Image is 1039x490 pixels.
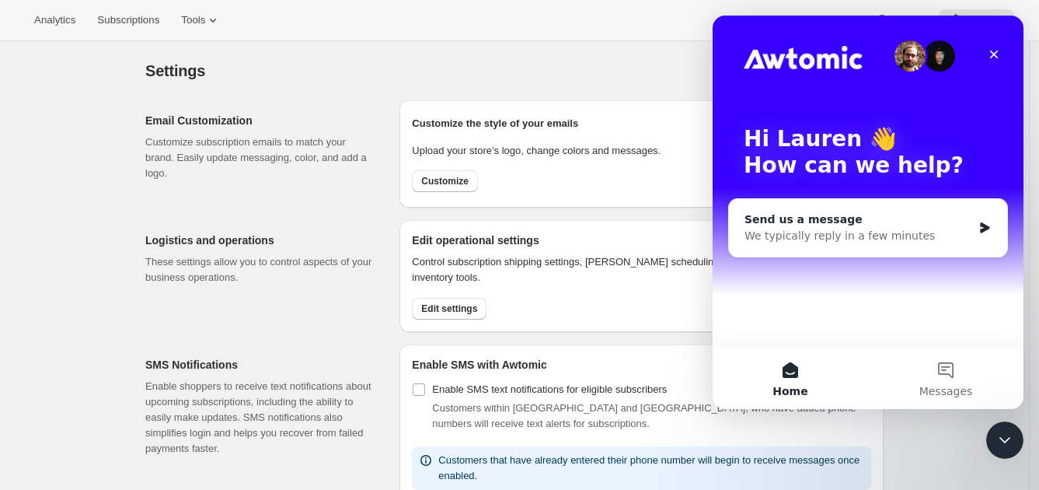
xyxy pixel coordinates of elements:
[145,357,375,373] h2: SMS Notifications
[964,14,1005,26] span: Settings
[432,402,856,429] span: Customers within [GEOGRAPHIC_DATA] and [GEOGRAPHIC_DATA], who have added phone numbers will recei...
[713,16,1023,409] iframe: Intercom live chat
[145,233,375,248] h2: Logistics and operations
[145,135,375,181] p: Customize subscription emails to match your brand. Easily update messaging, color, and add a logo.
[34,14,75,26] span: Analytics
[25,9,85,31] button: Analytics
[145,113,375,128] h2: Email Customization
[145,254,375,285] p: These settings allow you to control aspects of your business operations.
[88,9,169,31] button: Subscriptions
[172,9,230,31] button: Tools
[412,298,486,320] button: Edit settings
[145,62,205,79] span: Settings
[412,170,478,192] button: Customize
[181,14,205,26] span: Tools
[438,453,865,484] p: Customers that have already entered their phone number will begin to receive messages once enabled.
[412,116,578,131] p: Customize the style of your emails
[986,422,1023,459] iframe: Intercom live chat
[432,383,667,395] span: Enable SMS text notifications for eligible subscribers
[890,14,911,26] span: Help
[865,9,936,31] button: Help
[412,357,871,373] h2: Enable SMS with Awtomic
[412,233,759,248] h2: Edit operational settings
[145,379,375,457] p: Enable shoppers to receive text notifications about upcoming subscriptions, including the ability...
[421,175,469,187] span: Customize
[421,303,477,315] span: Edit settings
[939,9,1014,31] button: Settings
[97,14,159,26] span: Subscriptions
[412,143,661,159] p: Upload your store’s logo, change colors and messages.
[412,254,759,285] p: Control subscription shipping settings, [PERSON_NAME] scheduling and inventory tools.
